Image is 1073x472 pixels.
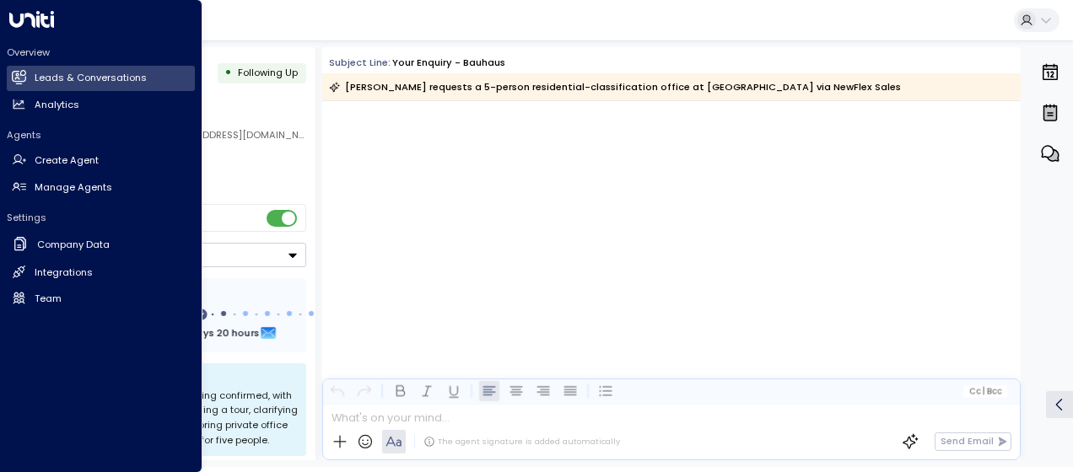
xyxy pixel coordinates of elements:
div: Your enquiry - Bauhaus [392,56,505,70]
a: Leads & Conversations [7,66,195,91]
span: Subject Line: [329,56,391,69]
h2: Overview [7,46,195,59]
button: Redo [354,381,375,401]
h2: Leads & Conversations [35,71,147,85]
a: Integrations [7,260,195,285]
div: The agent signature is added automatically [423,436,620,448]
h2: Company Data [37,238,110,252]
h2: Integrations [35,265,93,280]
button: Cc|Bcc [963,385,1007,398]
a: Manage Agents [7,174,195,200]
a: Create Agent [7,148,195,174]
button: Undo [327,381,348,401]
span: Following Up [238,66,298,79]
h2: Agents [7,128,195,142]
div: • [224,61,232,85]
a: Analytics [7,92,195,117]
div: Follow Up Sequence [66,289,295,303]
div: Next Follow Up: [66,324,295,342]
h2: Manage Agents [35,180,112,195]
a: Team [7,286,195,311]
h2: Analytics [35,98,79,112]
span: Cc Bcc [969,387,1002,396]
a: Company Data [7,231,195,259]
span: In about 5 days 20 hours [137,324,259,342]
h2: Create Agent [35,153,99,168]
h2: Settings [7,211,195,224]
div: [PERSON_NAME] requests a 5-person residential-classification office at [GEOGRAPHIC_DATA] via NewF... [329,78,901,95]
h2: Team [35,292,62,306]
span: | [983,387,985,396]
